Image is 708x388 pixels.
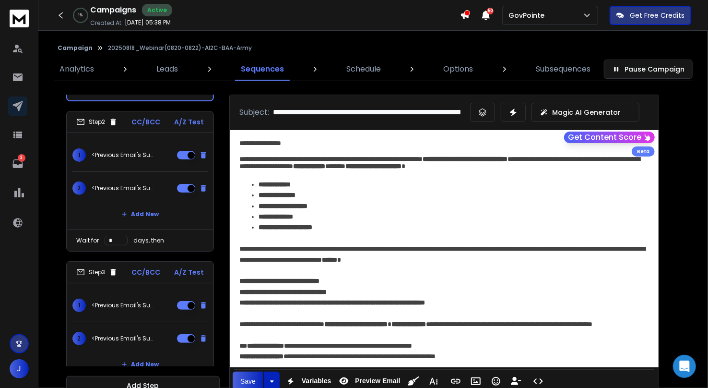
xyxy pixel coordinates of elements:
p: Options [444,63,473,75]
p: <Previous Email's Subject> [92,302,153,309]
a: Subsequences [530,58,596,81]
p: Sequences [241,63,284,75]
p: Subsequences [536,63,590,75]
li: Step2CC/BCCA/Z Test1<Previous Email's Subject>2<Previous Email's Subject>Add NewWait fordays, then [66,111,214,252]
p: 3 [18,154,25,162]
a: Schedule [341,58,387,81]
button: J [10,359,29,378]
p: GovPointe [508,11,548,20]
span: Preview Email [353,377,402,385]
a: Options [438,58,479,81]
button: Pause Campaign [604,60,693,79]
button: Campaign [58,44,93,52]
span: Variables [300,377,333,385]
span: 2 [72,332,86,345]
div: Step 2 [76,118,118,126]
p: Wait for [76,237,99,244]
a: Analytics [54,58,100,81]
li: Step3CC/BCCA/Z Test1<Previous Email's Subject>2<Previous Email's Subject>Add New [66,261,214,380]
span: 2 [72,182,86,195]
span: 1 [72,148,86,162]
img: logo [10,10,29,27]
button: Magic AI Generator [531,103,639,122]
div: Beta [632,146,655,157]
p: Analytics [59,63,94,75]
p: Leads [156,63,178,75]
p: Magic AI Generator [552,108,621,117]
p: [DATE] 05:38 PM [125,19,171,26]
div: Step 3 [76,268,118,277]
p: <Previous Email's Subject> [92,184,153,192]
button: Get Free Credits [610,6,691,25]
a: Sequences [235,58,290,81]
span: 1 [72,299,86,312]
p: A/Z Test [174,117,204,127]
a: Leads [151,58,184,81]
button: Add New [114,355,166,374]
p: 20250818_Webinar(0820-0822)-AI2C-BAA-Army [108,44,252,52]
a: 3 [8,154,27,173]
button: Add New [114,205,166,224]
span: 50 [487,8,494,14]
p: CC/BCC [131,117,160,127]
h1: Campaigns [90,4,136,16]
p: Get Free Credits [630,11,684,20]
button: Get Content Score [564,132,655,143]
p: A/Z Test [174,267,204,277]
p: Schedule [346,63,381,75]
p: <Previous Email's Subject> [92,151,153,159]
p: Subject: [239,107,269,118]
div: Active [142,4,172,16]
p: CC/BCC [131,267,160,277]
p: 1 % [79,12,83,18]
p: <Previous Email's Subject> [92,335,153,342]
p: Created At: [90,19,123,27]
p: days, then [133,237,164,244]
div: Open Intercom Messenger [673,355,696,378]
